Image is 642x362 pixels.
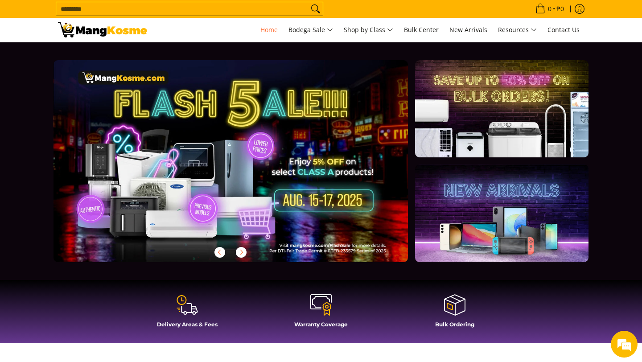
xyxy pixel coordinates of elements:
[125,321,250,328] h4: Delivery Areas & Fees
[284,18,337,42] a: Bodega Sale
[533,4,567,14] span: •
[231,243,251,262] button: Next
[344,25,393,36] span: Shop by Class
[58,22,147,37] img: Mang Kosme: Your Home Appliances Warehouse Sale Partner!
[399,18,443,42] a: Bulk Center
[555,6,565,12] span: ₱0
[256,18,282,42] a: Home
[210,243,230,262] button: Previous
[404,25,439,34] span: Bulk Center
[156,18,584,42] nav: Main Menu
[392,293,517,334] a: Bulk Ordering
[449,25,487,34] span: New Arrivals
[309,2,323,16] button: Search
[288,25,333,36] span: Bodega Sale
[259,293,383,334] a: Warranty Coverage
[543,18,584,42] a: Contact Us
[498,25,537,36] span: Resources
[445,18,492,42] a: New Arrivals
[547,6,553,12] span: 0
[53,60,436,276] a: More
[494,18,541,42] a: Resources
[125,293,250,334] a: Delivery Areas & Fees
[392,321,517,328] h4: Bulk Ordering
[260,25,278,34] span: Home
[259,321,383,328] h4: Warranty Coverage
[339,18,398,42] a: Shop by Class
[547,25,580,34] span: Contact Us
